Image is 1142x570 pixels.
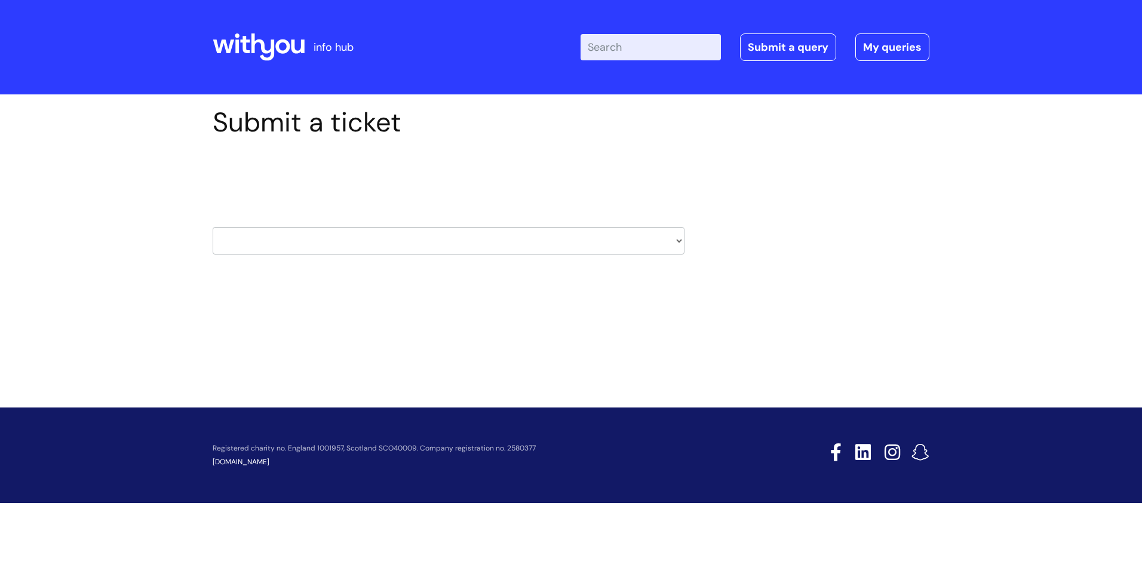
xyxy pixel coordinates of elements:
h1: Submit a ticket [213,106,684,139]
a: Submit a query [740,33,836,61]
p: info hub [314,38,354,57]
a: My queries [855,33,929,61]
a: [DOMAIN_NAME] [213,457,269,467]
h2: Select issue type [213,166,684,188]
p: Registered charity no. England 1001957, Scotland SCO40009. Company registration no. 2580377 [213,445,745,452]
input: Search [581,34,721,60]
